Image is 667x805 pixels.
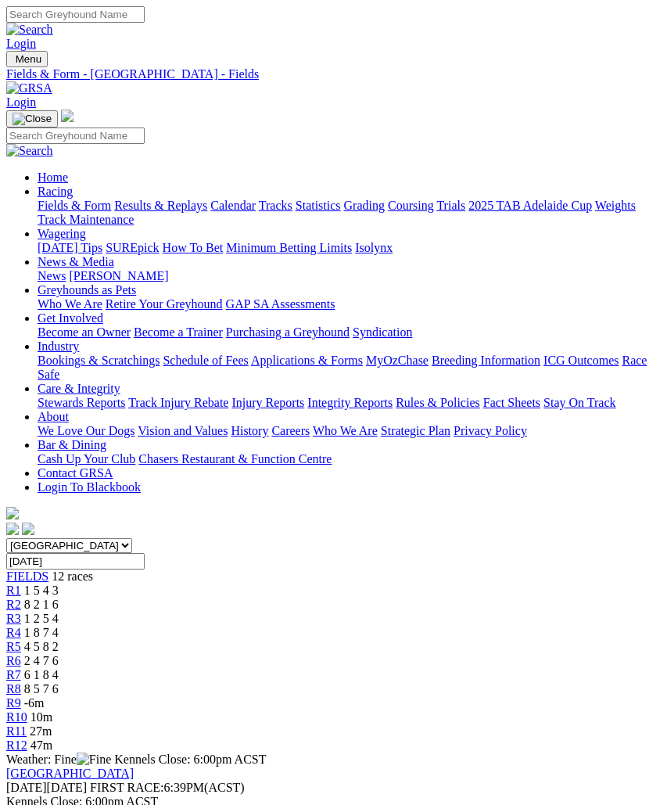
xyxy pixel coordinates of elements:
[483,396,540,409] a: Fact Sheets
[6,144,53,158] img: Search
[6,640,21,653] span: R5
[6,81,52,95] img: GRSA
[38,396,661,410] div: Care & Integrity
[210,199,256,212] a: Calendar
[6,696,21,710] a: R9
[38,297,102,311] a: Who We Are
[138,424,228,437] a: Vision and Values
[38,452,661,466] div: Bar & Dining
[38,424,134,437] a: We Love Our Dogs
[296,199,341,212] a: Statistics
[454,424,527,437] a: Privacy Policy
[114,753,266,766] span: Kennels Close: 6:00pm ACST
[6,570,48,583] a: FIELDS
[6,128,145,144] input: Search
[381,424,450,437] a: Strategic Plan
[6,598,21,611] a: R2
[38,354,647,381] a: Race Safe
[38,241,102,254] a: [DATE] Tips
[163,354,248,367] a: Schedule of Fees
[22,523,34,535] img: twitter.svg
[396,396,480,409] a: Rules & Policies
[38,255,114,268] a: News & Media
[38,410,69,423] a: About
[24,612,59,625] span: 1 2 5 4
[114,199,207,212] a: Results & Replays
[13,113,52,125] img: Close
[6,682,21,695] a: R8
[61,110,74,122] img: logo-grsa-white.png
[38,171,68,184] a: Home
[6,724,27,738] a: R11
[6,23,53,37] img: Search
[163,241,224,254] a: How To Bet
[134,325,223,339] a: Become a Trainer
[307,396,393,409] a: Integrity Reports
[38,466,113,480] a: Contact GRSA
[6,95,36,109] a: Login
[366,354,429,367] a: MyOzChase
[38,452,135,465] a: Cash Up Your Club
[90,781,245,794] span: 6:39PM(ACST)
[6,668,21,681] a: R7
[313,424,378,437] a: Who We Are
[24,598,59,611] span: 8 2 1 6
[388,199,434,212] a: Coursing
[38,213,134,226] a: Track Maintenance
[24,640,59,653] span: 4 5 8 2
[38,480,141,494] a: Login To Blackbook
[231,424,268,437] a: History
[468,199,592,212] a: 2025 TAB Adelaide Cup
[38,311,103,325] a: Get Involved
[38,340,79,353] a: Industry
[355,241,393,254] a: Isolynx
[251,354,363,367] a: Applications & Forms
[38,185,73,198] a: Racing
[38,354,160,367] a: Bookings & Scratchings
[543,354,619,367] a: ICG Outcomes
[353,325,412,339] a: Syndication
[69,269,168,282] a: [PERSON_NAME]
[24,668,59,681] span: 6 1 8 4
[231,396,304,409] a: Injury Reports
[138,452,332,465] a: Chasers Restaurant & Function Centre
[6,710,27,724] a: R10
[38,354,661,382] div: Industry
[6,739,27,752] a: R12
[38,396,125,409] a: Stewards Reports
[436,199,465,212] a: Trials
[6,612,21,625] a: R3
[38,269,66,282] a: News
[6,37,36,50] a: Login
[543,396,615,409] a: Stay On Track
[6,110,58,128] button: Toggle navigation
[6,507,19,519] img: logo-grsa-white.png
[38,269,661,283] div: News & Media
[271,424,310,437] a: Careers
[30,724,52,738] span: 27m
[38,325,131,339] a: Become an Owner
[38,227,86,240] a: Wagering
[6,654,21,667] a: R6
[6,781,47,794] span: [DATE]
[30,739,52,752] span: 47m
[24,696,45,710] span: -6m
[90,781,163,794] span: FIRST RACE:
[38,382,120,395] a: Care & Integrity
[24,584,59,597] span: 1 5 4 3
[6,6,145,23] input: Search
[24,682,59,695] span: 8 5 7 6
[6,67,661,81] a: Fields & Form - [GEOGRAPHIC_DATA] - Fields
[226,241,352,254] a: Minimum Betting Limits
[30,710,52,724] span: 10m
[6,626,21,639] a: R4
[38,424,661,438] div: About
[6,584,21,597] a: R1
[24,626,59,639] span: 1 8 7 4
[6,523,19,535] img: facebook.svg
